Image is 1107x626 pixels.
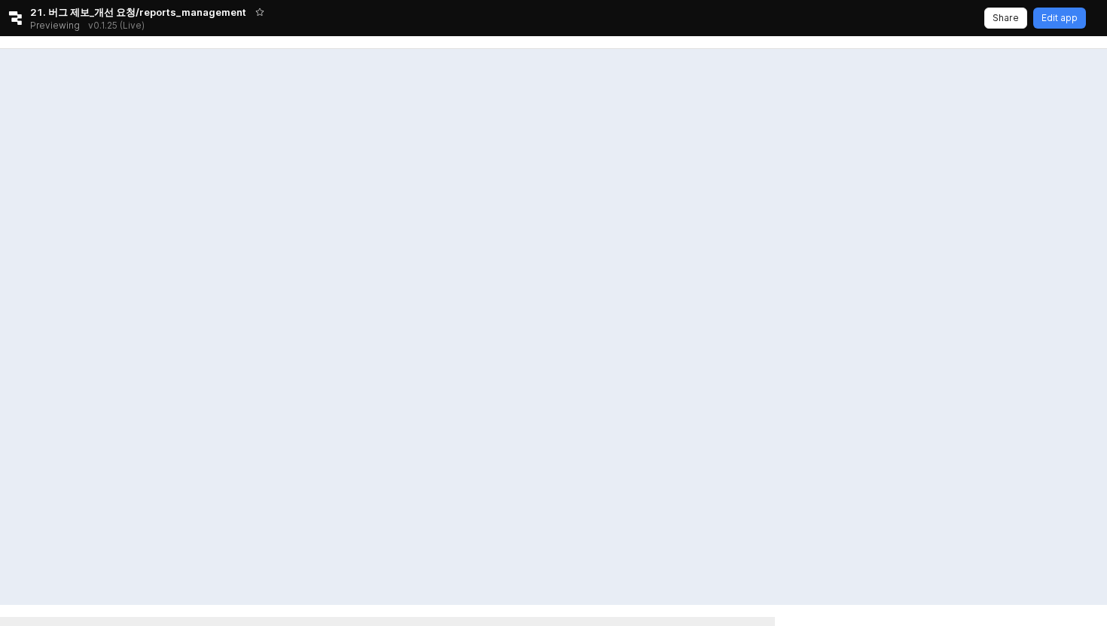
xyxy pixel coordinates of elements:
p: Share [993,12,1019,24]
p: v0.1.25 (Live) [88,20,145,32]
button: Add app to favorites [252,5,267,20]
p: Edit app [1041,12,1078,24]
button: Share app [984,8,1027,29]
button: Releases and History [80,15,153,36]
span: Previewing [30,18,80,33]
span: 21. 버그 제보_개선 요청/reports_management [30,5,246,20]
div: Previewing v0.1.25 (Live) [30,15,153,36]
button: Edit app [1033,8,1086,29]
